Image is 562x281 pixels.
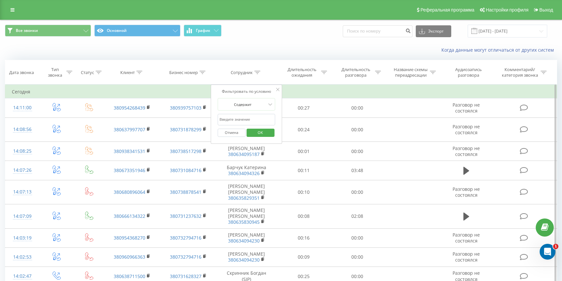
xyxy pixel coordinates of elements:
div: Дата звонка [9,70,34,75]
td: 00:00 [331,142,385,161]
td: [PERSON_NAME] [216,142,277,161]
td: 00:24 [277,117,331,142]
div: Бизнес номер [169,70,198,75]
td: 00:00 [331,228,385,247]
span: Разговор не состоялся [453,186,480,198]
td: 02:08 [331,204,385,229]
a: 380666134322 [114,213,145,219]
button: Основной [94,25,180,37]
button: OK [246,129,274,137]
iframe: Intercom live chat [540,244,555,260]
a: 380738517298 [170,148,201,154]
span: График [196,28,210,33]
a: 380731878299 [170,126,201,133]
td: 00:00 [331,98,385,117]
div: 14:03:19 [12,232,33,244]
td: 00:16 [277,228,331,247]
a: 380954268439 [114,105,145,111]
div: 14:11:00 [12,101,33,114]
a: 380673351946 [114,167,145,173]
span: Все звонки [16,28,38,33]
div: Комментарий/категория звонка [501,67,539,78]
td: [PERSON_NAME] [216,228,277,247]
a: 380634094230 [228,257,260,263]
a: 380938341531 [114,148,145,154]
td: 00:11 [277,161,331,180]
a: 380637997707 [114,126,145,133]
td: 00:27 [277,98,331,117]
a: 380731237632 [170,213,201,219]
div: 14:08:25 [12,145,33,158]
td: 00:00 [331,117,385,142]
td: [PERSON_NAME] [PERSON_NAME] [216,180,277,204]
span: Разговор не состоялся [453,102,480,114]
td: [PERSON_NAME] [216,247,277,267]
div: 14:07:26 [12,164,33,177]
div: Длительность ожидания [284,67,319,78]
a: 380954368270 [114,235,145,241]
span: Разговор не состоялся [453,232,480,244]
span: Разговор не состоялся [453,251,480,263]
div: Сотрудник [231,70,253,75]
a: 380732794716 [170,235,201,241]
a: 380634094230 [228,238,260,244]
td: 00:09 [277,247,331,267]
td: 00:08 [277,204,331,229]
div: Тип звонка [45,67,65,78]
td: 00:00 [331,180,385,204]
span: Разговор не состоялся [453,123,480,136]
a: 380635830945 [228,219,260,225]
div: Клиент [120,70,135,75]
td: 00:01 [277,142,331,161]
span: Реферальная программа [420,7,474,13]
a: 380939757103 [170,105,201,111]
a: 380731084716 [170,167,201,173]
a: 380638711500 [114,273,145,279]
div: Аудиозапись разговора [447,67,490,78]
div: Длительность разговора [338,67,373,78]
div: Фильтровать по условию [218,88,275,95]
div: Название схемы переадресации [393,67,428,78]
span: Разговор не состоялся [453,145,480,157]
input: Введите значение [218,114,275,125]
a: 380732794716 [170,254,201,260]
a: Когда данные могут отличаться от других систем [441,47,557,53]
button: Отмена [218,129,246,137]
div: Статус [81,70,94,75]
button: Экспорт [416,25,451,37]
a: 380680896064 [114,189,145,195]
span: Выход [539,7,553,13]
td: 00:00 [331,247,385,267]
span: Настройки профиля [486,7,528,13]
span: 1 [553,244,558,249]
div: 14:02:53 [12,251,33,264]
a: 380738878541 [170,189,201,195]
td: Барчук Катерина [216,161,277,180]
a: 380960966363 [114,254,145,260]
div: 14:07:13 [12,186,33,198]
a: 380634094326 [228,170,260,176]
span: OK [251,127,269,138]
a: 380634095187 [228,151,260,157]
a: 380635829351 [228,195,260,201]
td: Сегодня [5,85,557,98]
td: [PERSON_NAME] [PERSON_NAME] [216,204,277,229]
input: Поиск по номеру [343,25,412,37]
div: 14:07:09 [12,210,33,223]
a: 380731628327 [170,273,201,279]
button: График [184,25,222,37]
div: 14:08:56 [12,123,33,136]
td: 00:10 [277,180,331,204]
button: Все звонки [5,25,91,37]
td: 03:48 [331,161,385,180]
